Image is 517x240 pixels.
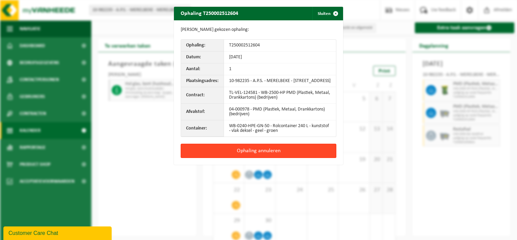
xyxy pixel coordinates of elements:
td: [DATE] [224,52,336,63]
iframe: chat widget [3,225,113,240]
th: Contract: [181,87,224,104]
p: [PERSON_NAME] gekozen ophaling: [181,27,336,33]
button: Ophaling annuleren [181,144,336,158]
button: Sluiten [312,7,342,20]
td: TL-VEL-124581 - WB-2500-HP PMD (Plastiek, Metaal, Drankkartons) (bedrijven) [224,87,336,104]
th: Plaatsingsadres: [181,75,224,87]
td: WB-0240-HPE-GN-50 - Rolcontainer 240 L - kunststof - vlak deksel - geel - groen [224,120,336,137]
td: 1 [224,63,336,75]
td: T250002512604 [224,40,336,52]
td: 10-982235 - A.P.S. - MERELBEKE - [STREET_ADDRESS] [224,75,336,87]
th: Afvalstof: [181,104,224,120]
th: Container: [181,120,224,137]
td: 04-000978 - PMD (Plastiek, Metaal, Drankkartons) (bedrijven) [224,104,336,120]
th: Ophaling: [181,40,224,52]
th: Aantal: [181,63,224,75]
h2: Ophaling T250002512604 [174,7,245,20]
th: Datum: [181,52,224,63]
